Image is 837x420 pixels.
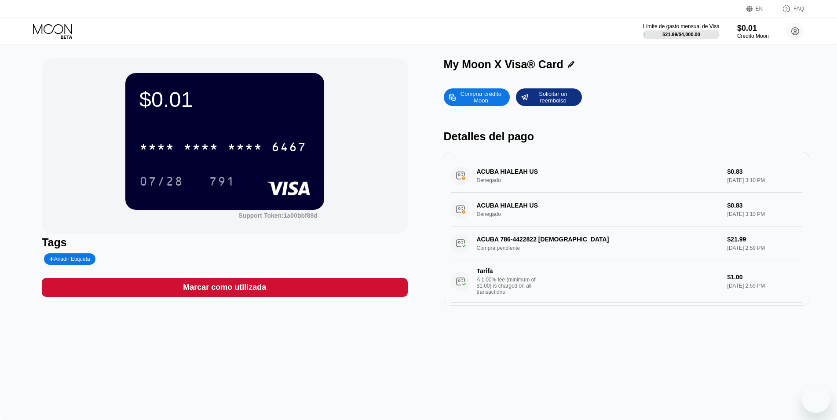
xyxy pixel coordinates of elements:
[444,130,809,143] div: Detalles del pago
[444,88,510,106] div: Comprar crédito Moon
[139,87,310,112] div: $0.01
[727,274,802,281] div: $1.00
[529,90,577,104] div: Solicitar un reembolso
[183,282,266,292] div: Marcar como utilizada
[42,236,407,249] div: Tags
[477,267,538,274] div: Tarifa
[477,277,543,295] div: A 1.00% fee (minimum of $1.00) is charged on all transactions
[238,212,317,219] div: Support Token: 1a00bbf88d
[238,212,317,219] div: Support Token:1a00bbf88d
[737,24,769,33] div: $0.01
[209,175,235,190] div: 791
[643,23,720,29] div: Límite de gasto mensual de Visa
[746,4,773,13] div: EN
[444,58,563,71] div: My Moon X Visa® Card
[139,175,183,190] div: 07/28
[737,24,769,39] div: $0.01Crédito Moon
[737,33,769,39] div: Crédito Moon
[451,260,802,303] div: TarifaA 1.00% fee (minimum of $1.00) is charged on all transactions$1.00[DATE] 2:59 PM
[793,6,804,12] div: FAQ
[802,385,830,413] iframe: Botón para iniciar la ventana de mensajería
[42,278,407,297] div: Marcar como utilizada
[662,32,700,37] div: $21.99 / $4,000.00
[49,256,90,262] div: Añadir Etiqueta
[516,88,582,106] div: Solicitar un reembolso
[271,141,307,155] div: 6467
[202,170,242,192] div: 791
[756,6,763,12] div: EN
[457,90,505,104] div: Comprar crédito Moon
[643,23,720,39] div: Límite de gasto mensual de Visa$21.99/$4,000.00
[133,170,190,192] div: 07/28
[773,4,804,13] div: FAQ
[727,283,802,289] div: [DATE] 2:59 PM
[44,253,95,265] div: Añadir Etiqueta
